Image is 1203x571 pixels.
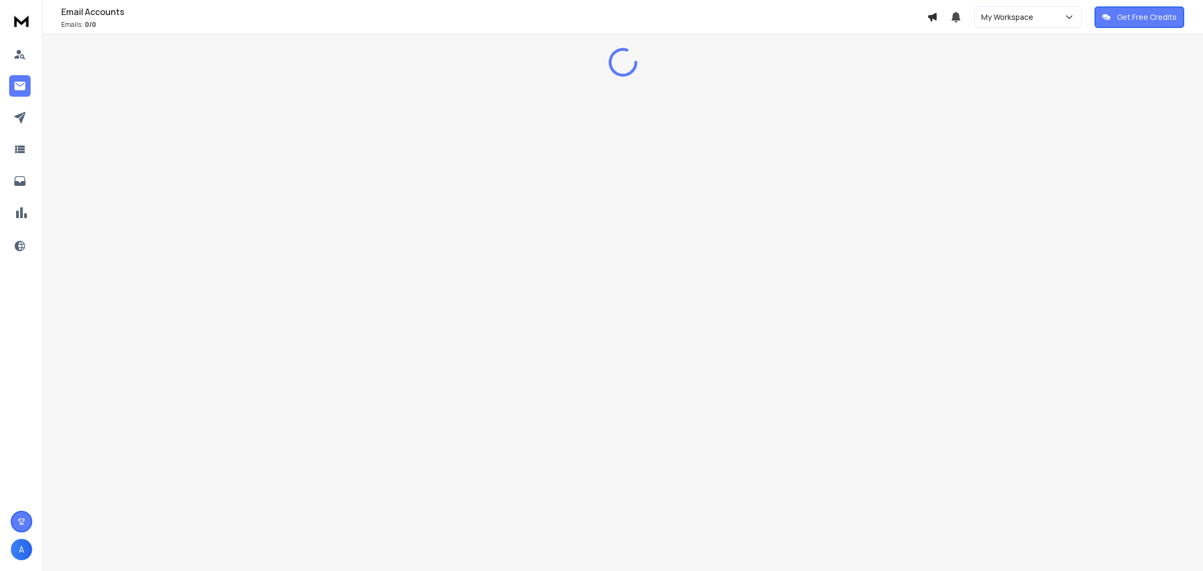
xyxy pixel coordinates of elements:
[1095,6,1184,28] button: Get Free Credits
[1117,12,1177,23] p: Get Free Credits
[11,11,32,31] img: logo
[11,539,32,560] button: A
[981,12,1038,23] p: My Workspace
[85,20,96,29] span: 0 / 0
[61,5,927,18] h1: Email Accounts
[61,20,927,29] p: Emails :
